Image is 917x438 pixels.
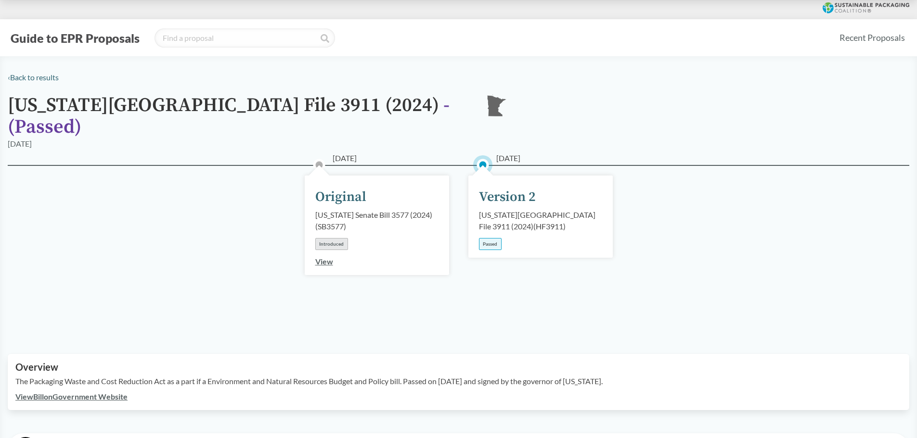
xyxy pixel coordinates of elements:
[8,93,450,139] span: - ( Passed )
[15,362,902,373] h2: Overview
[315,257,333,266] a: View
[315,187,366,207] div: Original
[315,238,348,250] div: Introduced
[496,152,520,164] span: [DATE]
[8,30,142,46] button: Guide to EPR Proposals
[8,138,32,150] div: [DATE]
[479,209,602,232] div: [US_STATE][GEOGRAPHIC_DATA] File 3911 (2024) ( HF3911 )
[479,238,502,250] div: Passed
[8,95,470,138] h1: [US_STATE][GEOGRAPHIC_DATA] File 3911 (2024)
[333,152,357,164] span: [DATE]
[15,392,128,401] a: ViewBillonGovernment Website
[315,209,439,232] div: [US_STATE] Senate Bill 3577 (2024) ( SB3577 )
[155,28,335,48] input: Find a proposal
[8,73,59,82] a: ‹Back to results
[835,27,909,49] a: Recent Proposals
[15,375,902,387] p: The Packaging Waste and Cost Reduction Act as a part if a Environment and Natural Resources Budge...
[479,187,536,207] div: Version 2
